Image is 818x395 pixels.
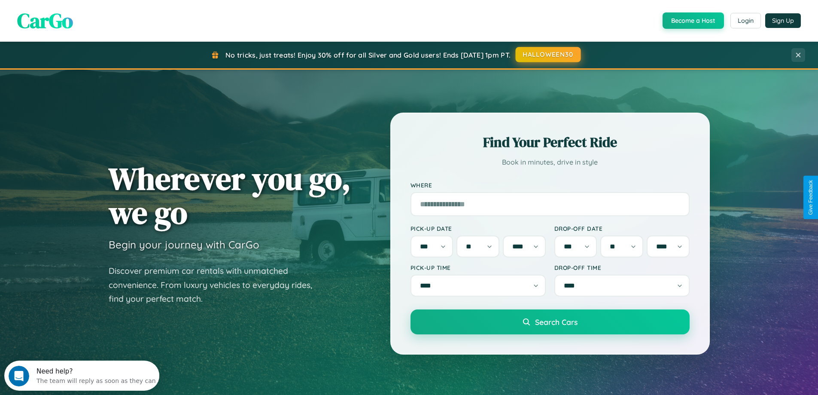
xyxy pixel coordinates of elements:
[808,180,814,215] div: Give Feedback
[663,12,724,29] button: Become a Host
[765,13,801,28] button: Sign Up
[32,14,152,23] div: The team will reply as soon as they can
[3,3,160,27] div: Open Intercom Messenger
[411,156,690,168] p: Book in minutes, drive in style
[9,366,29,386] iframe: Intercom live chat
[411,181,690,189] label: Where
[225,51,511,59] span: No tricks, just treats! Enjoy 30% off for all Silver and Gold users! Ends [DATE] 1pm PT.
[411,133,690,152] h2: Find Your Perfect Ride
[535,317,578,327] span: Search Cars
[516,47,581,62] button: HALLOWEEN30
[730,13,761,28] button: Login
[109,162,351,230] h1: Wherever you go, we go
[17,6,73,35] span: CarGo
[109,264,323,306] p: Discover premium car rentals with unmatched convenience. From luxury vehicles to everyday rides, ...
[554,264,690,271] label: Drop-off Time
[411,309,690,334] button: Search Cars
[411,225,546,232] label: Pick-up Date
[109,238,259,251] h3: Begin your journey with CarGo
[32,7,152,14] div: Need help?
[4,361,159,391] iframe: Intercom live chat discovery launcher
[411,264,546,271] label: Pick-up Time
[554,225,690,232] label: Drop-off Date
